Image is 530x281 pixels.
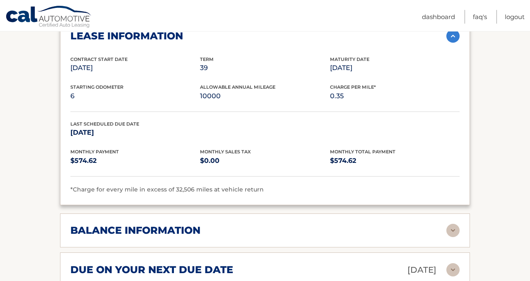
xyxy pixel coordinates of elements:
[70,121,139,127] span: Last Scheduled Due Date
[200,149,251,155] span: Monthly Sales Tax
[505,10,525,24] a: Logout
[330,62,460,74] p: [DATE]
[422,10,455,24] a: Dashboard
[70,186,264,193] span: *Charge for every mile in excess of 32,506 miles at vehicle return
[446,29,460,43] img: accordion-active.svg
[330,84,376,90] span: Charge Per Mile*
[446,263,460,276] img: accordion-rest.svg
[330,56,369,62] span: Maturity Date
[330,90,460,102] p: 0.35
[70,30,183,42] h2: lease information
[70,62,200,74] p: [DATE]
[200,56,214,62] span: Term
[70,155,200,167] p: $574.62
[446,224,460,237] img: accordion-rest.svg
[330,149,395,155] span: Monthly Total Payment
[5,5,92,29] a: Cal Automotive
[330,155,460,167] p: $574.62
[70,149,119,155] span: Monthly Payment
[200,84,275,90] span: Allowable Annual Mileage
[200,62,330,74] p: 39
[200,155,330,167] p: $0.00
[70,127,200,138] p: [DATE]
[70,264,233,276] h2: due on your next due date
[70,224,200,237] h2: balance information
[70,56,128,62] span: Contract Start Date
[473,10,487,24] a: FAQ's
[200,90,330,102] p: 10000
[407,263,436,277] p: [DATE]
[70,90,200,102] p: 6
[70,84,123,90] span: Starting Odometer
